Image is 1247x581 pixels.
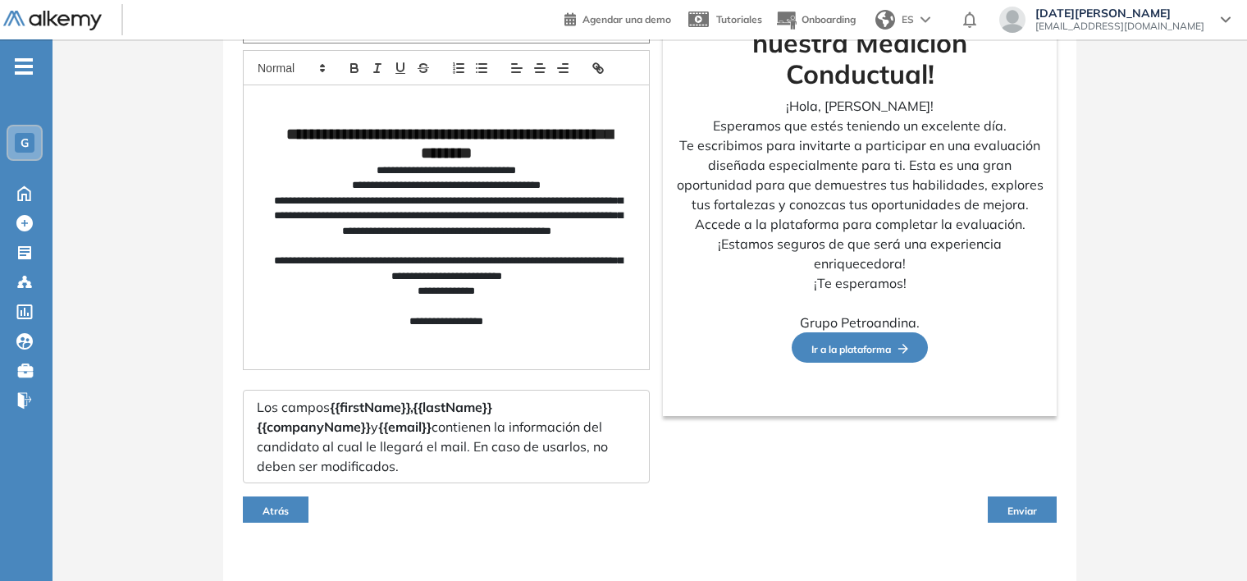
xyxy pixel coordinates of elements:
[243,390,650,483] div: Los campos y contienen la información del candidato al cual le llegará el mail. En caso de usarlo...
[988,496,1057,523] button: Enviar
[15,65,33,68] i: -
[676,135,1044,214] p: Te escribimos para invitarte a participar en una evaluación diseñada especialmente para ti. Esta ...
[676,214,1044,273] p: Accede a la plataforma para completar la evaluación. ¡Estamos seguros de que será una experiencia...
[902,12,914,27] span: ES
[891,344,908,354] img: Flecha
[716,13,762,25] span: Tutoriales
[792,332,928,363] button: Ir a la plataformaFlecha
[378,419,432,435] span: {{email}}
[811,343,908,355] span: Ir a la plataforma
[920,16,930,23] img: arrow
[263,505,289,517] span: Atrás
[582,13,671,25] span: Agendar una demo
[676,273,1044,293] p: ¡Te esperamos!
[243,496,308,523] button: Atrás
[564,8,671,28] a: Agendar una demo
[676,116,1044,135] p: Esperamos que estés teniendo un excelente día.
[676,96,1044,116] p: ¡Hola, [PERSON_NAME]!
[676,313,1044,332] p: Grupo Petroandina.
[1035,20,1204,33] span: [EMAIL_ADDRESS][DOMAIN_NAME]
[21,136,29,149] span: G
[775,2,856,38] button: Onboarding
[3,11,102,31] img: Logo
[1035,7,1204,20] span: [DATE][PERSON_NAME]
[875,10,895,30] img: world
[413,399,492,415] span: {{lastName}}
[802,13,856,25] span: Onboarding
[1007,505,1037,517] span: Enviar
[330,399,413,415] span: {{firstName}},
[257,419,371,435] span: {{companyName}}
